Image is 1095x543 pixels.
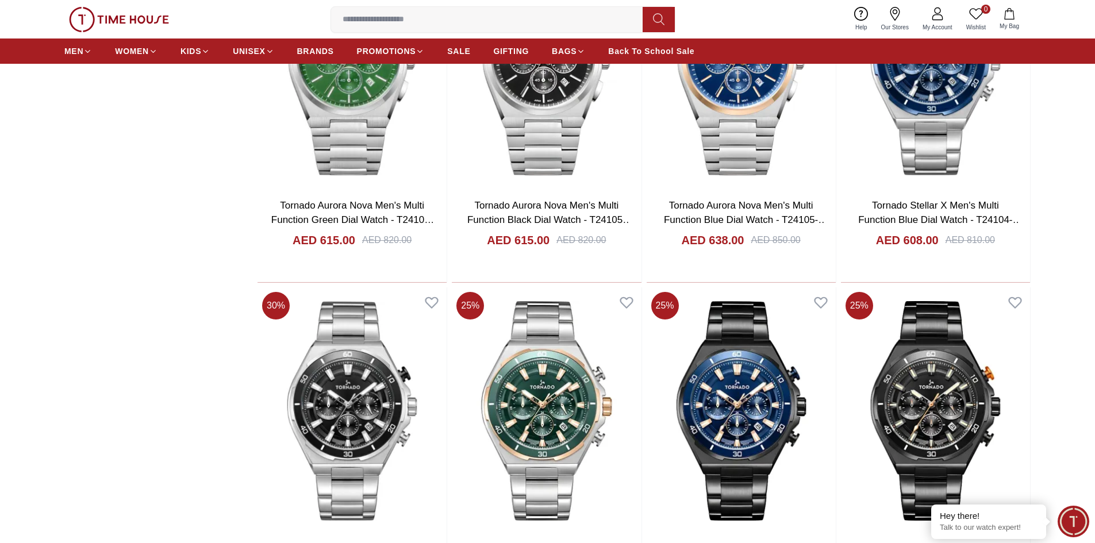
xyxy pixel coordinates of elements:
span: Help [851,23,872,32]
span: GIFTING [493,45,529,57]
a: WOMEN [115,41,157,61]
span: My Bag [995,22,1024,30]
p: Talk to our watch expert! [940,523,1038,533]
div: AED 820.00 [362,233,412,247]
span: PROMOTIONS [357,45,416,57]
h4: AED 638.00 [682,232,744,248]
span: SALE [447,45,470,57]
a: GIFTING [493,41,529,61]
a: Tornado Aurora Nova Men's Multi Function Green Dial Watch - T24105-SBSH [271,200,434,240]
span: BAGS [552,45,577,57]
a: SALE [447,41,470,61]
h4: AED 615.00 [487,232,550,248]
span: 25 % [846,292,873,319]
div: AED 850.00 [751,233,800,247]
span: WOMEN [115,45,149,57]
span: 25 % [651,292,679,319]
span: 30 % [262,292,290,319]
span: My Account [918,23,957,32]
h4: AED 615.00 [293,232,355,248]
a: Tornado Aurora Nova Men's Multi Function Blue Dial Watch - T24105-KBSN [664,200,828,240]
button: My Bag [993,6,1026,33]
a: Our Stores [874,5,916,34]
a: Back To School Sale [608,41,694,61]
a: KIDS [180,41,210,61]
div: Hey there! [940,510,1038,522]
span: BRANDS [297,45,334,57]
span: Back To School Sale [608,45,694,57]
div: AED 810.00 [946,233,995,247]
a: Tornado Stellar X Men's Multi Function Blue Dial Watch - T24104-SBSN [858,200,1022,240]
h4: AED 608.00 [876,232,939,248]
img: Tornado Stellar X Men's Multi Function Black Dial Watch - T24104-SBSB [258,287,447,534]
img: ... [69,7,169,32]
a: MEN [64,41,92,61]
span: Our Stores [877,23,913,32]
img: Tornado Stellar X Men's Multi Function Blue Dial Watch - T24104-BBBN [647,287,836,534]
div: AED 820.00 [556,233,606,247]
a: BAGS [552,41,585,61]
a: 0Wishlist [959,5,993,34]
img: Tornado Stellar X Men's Multi Function Black Dial Watch - T24104-BBBB [841,287,1030,534]
span: 25 % [456,292,484,319]
span: Wishlist [962,23,990,32]
a: UNISEX [233,41,274,61]
span: 0 [981,5,990,14]
span: KIDS [180,45,201,57]
span: MEN [64,45,83,57]
span: UNISEX [233,45,265,57]
a: PROMOTIONS [357,41,425,61]
div: Chat Widget [1058,506,1089,537]
a: Tornado Aurora Nova Men's Multi Function Black Dial Watch - T24105-SBSB [467,200,632,240]
a: Help [848,5,874,34]
a: BRANDS [297,41,334,61]
img: Tornado Stellar X Men's Multi Function Green Dial Watch - T24104-KBSHK [452,287,641,534]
